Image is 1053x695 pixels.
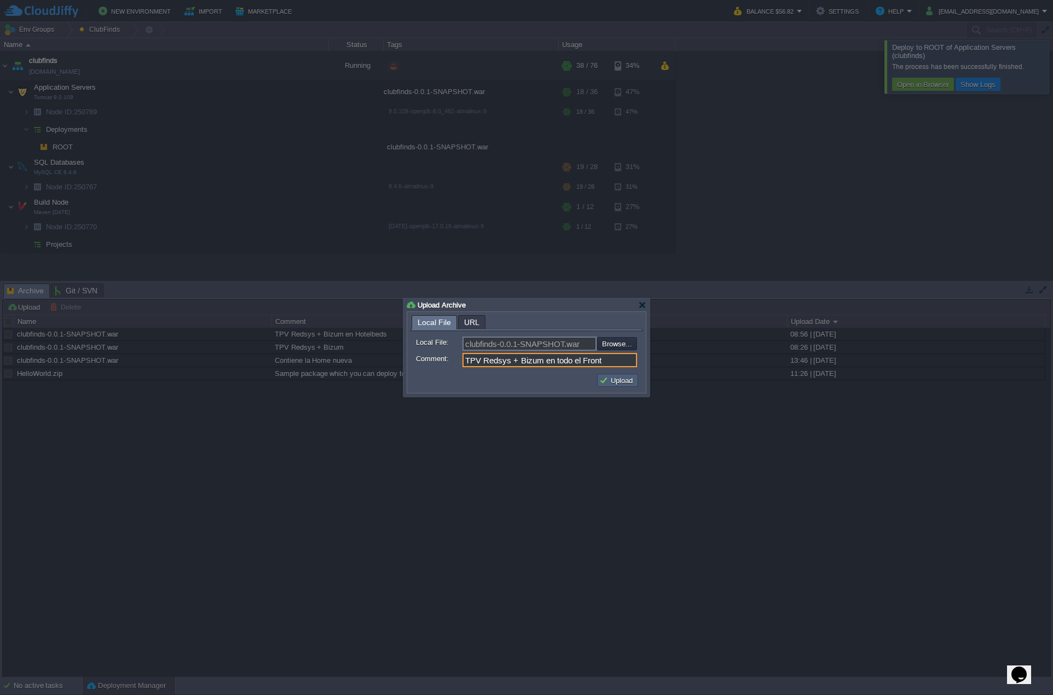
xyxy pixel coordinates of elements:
[416,353,461,364] label: Comment:
[418,316,451,329] span: Local File
[464,316,479,329] span: URL
[599,375,636,385] button: Upload
[418,301,466,309] span: Upload Archive
[416,337,461,348] label: Local File:
[1007,651,1042,684] iframe: chat widget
